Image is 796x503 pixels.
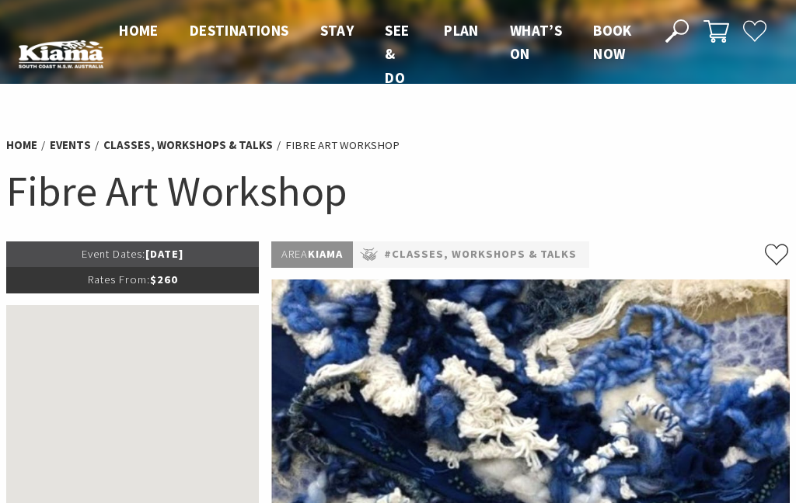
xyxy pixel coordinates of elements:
[119,21,159,40] span: Home
[19,40,103,69] img: Kiama Logo
[6,241,259,267] p: [DATE]
[6,163,790,218] h1: Fibre Art Workshop
[6,137,37,153] a: Home
[444,21,479,40] span: Plan
[88,272,150,286] span: Rates From:
[320,21,354,40] span: Stay
[510,21,562,63] span: What’s On
[103,137,273,153] a: Classes, Workshops & Talks
[50,137,91,153] a: Events
[190,21,289,40] span: Destinations
[271,241,353,268] p: Kiama
[6,267,259,293] p: $260
[384,245,577,264] a: #Classes, Workshops & Talks
[385,21,409,87] span: See & Do
[103,19,648,89] nav: Main Menu
[285,136,400,154] li: Fibre Art Workshop
[82,247,145,261] span: Event Dates:
[281,247,308,261] span: Area
[593,21,632,63] span: Book now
